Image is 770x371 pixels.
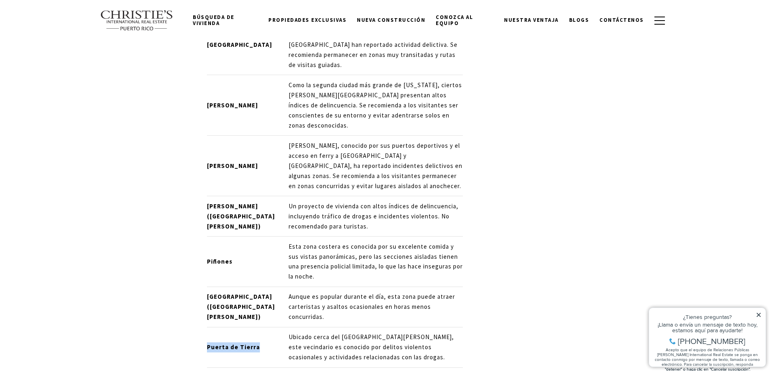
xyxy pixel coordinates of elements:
[649,9,670,32] button: button
[10,51,115,76] font: Acepto que el equipo de Relaciones Públicas [PERSON_NAME] International Real Estate se ponga en c...
[594,13,649,28] a: Contáctenos
[268,17,346,23] font: Propiedades Exclusivas
[188,10,263,31] a: Búsqueda de vivienda
[13,25,113,38] font: ¡Llama o envía un mensaje de texto hoy, estamos aquí para ayudarte!
[289,243,463,281] font: Esta zona costera es conocida por su excelente comida y sus vistas panorámicas, pero las seccione...
[263,13,352,28] a: Propiedades Exclusivas
[569,17,589,23] font: Blogs
[289,202,458,230] font: Un proyecto de vivienda con altos índices de delincuencia, incluyendo tráfico de drogas e inciden...
[207,101,258,109] font: [PERSON_NAME]
[207,343,260,351] font: Puerta de Tierra
[599,17,644,23] font: Contáctenos
[289,21,458,69] font: Si bien alberga atracciones populares como el Bosque Nacional [GEOGRAPHIC_DATA], algunas zonas de...
[289,142,462,190] font: [PERSON_NAME], conocido por sus puertos deportivos y el acceso en ferry a [GEOGRAPHIC_DATA] y [GE...
[193,14,234,26] font: Búsqueda de vivienda
[207,258,232,265] font: Piñones
[100,10,174,31] img: Texto de Christie's International Real Estate con fondo transparente
[38,17,87,25] font: ¿Tienes preguntas?
[207,162,258,170] font: [PERSON_NAME]
[504,17,559,23] font: Nuestra ventaja
[499,13,564,28] a: Nuestra ventaja
[430,10,499,31] a: Conozca al equipo
[33,39,101,51] font: [PHONE_NUMBER]
[289,333,454,361] font: Ubicado cerca del [GEOGRAPHIC_DATA][PERSON_NAME], este vecindario es conocido por delitos violent...
[352,13,430,28] a: Nueva construcción
[564,13,595,28] a: Blogs
[207,41,272,48] font: [GEOGRAPHIC_DATA]
[289,293,455,321] font: Aunque es popular durante el día, esta zona puede atraer carteristas y asaltos ocasionales en hor...
[436,14,473,26] font: Conozca al equipo
[289,81,462,129] font: Como la segunda ciudad más grande de [US_STATE], ciertos [PERSON_NAME][GEOGRAPHIC_DATA] presentan...
[357,17,425,23] font: Nueva construcción
[207,293,275,321] font: [GEOGRAPHIC_DATA] ([GEOGRAPHIC_DATA][PERSON_NAME])
[207,202,275,230] font: [PERSON_NAME] ([GEOGRAPHIC_DATA][PERSON_NAME])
